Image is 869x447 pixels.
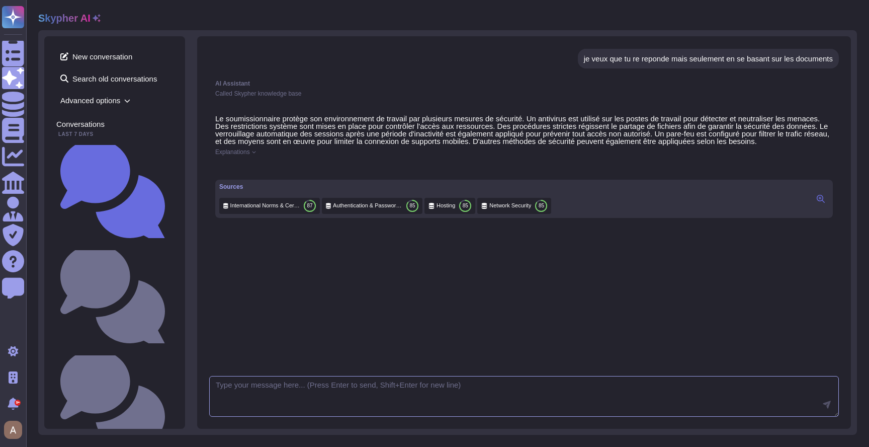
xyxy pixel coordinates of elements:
[424,198,475,214] div: Click to preview/edit this source
[56,93,173,108] span: Advanced options
[215,81,833,87] div: AI Assistant
[813,193,829,205] button: Click to view sources in the right panel
[56,70,173,87] span: Search old conversations
[4,421,22,439] img: user
[584,55,833,62] div: je veux que tu re reponde mais seulement en se basant sur les documents
[230,202,300,209] span: International Norms & Certifications
[56,132,173,137] div: Last 7 days
[333,202,402,209] span: Authentication & Password Policy
[219,198,320,214] div: Click to preview/edit this source
[215,164,223,172] button: Copy this response
[539,203,544,208] span: 85
[235,164,243,172] button: Dislike this response
[56,48,173,64] span: New conversation
[477,198,551,214] div: Click to preview/edit this source
[489,202,531,209] span: Network Security
[215,149,250,155] span: Explanations
[15,400,21,406] div: 9+
[307,203,312,208] span: 87
[409,203,415,208] span: 85
[215,90,301,97] span: Called Skypher knowledge base
[322,198,422,214] div: Click to preview/edit this source
[219,184,551,190] div: Sources
[38,12,91,24] h2: Skypher AI
[225,163,233,171] button: Like this response
[215,115,833,145] p: Le soumissionnaire protège son environnement de travail par plusieurs mesures de sécurité. Un ant...
[56,120,173,128] div: Conversations
[463,203,468,208] span: 85
[437,202,455,209] span: Hosting
[2,419,29,441] button: user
